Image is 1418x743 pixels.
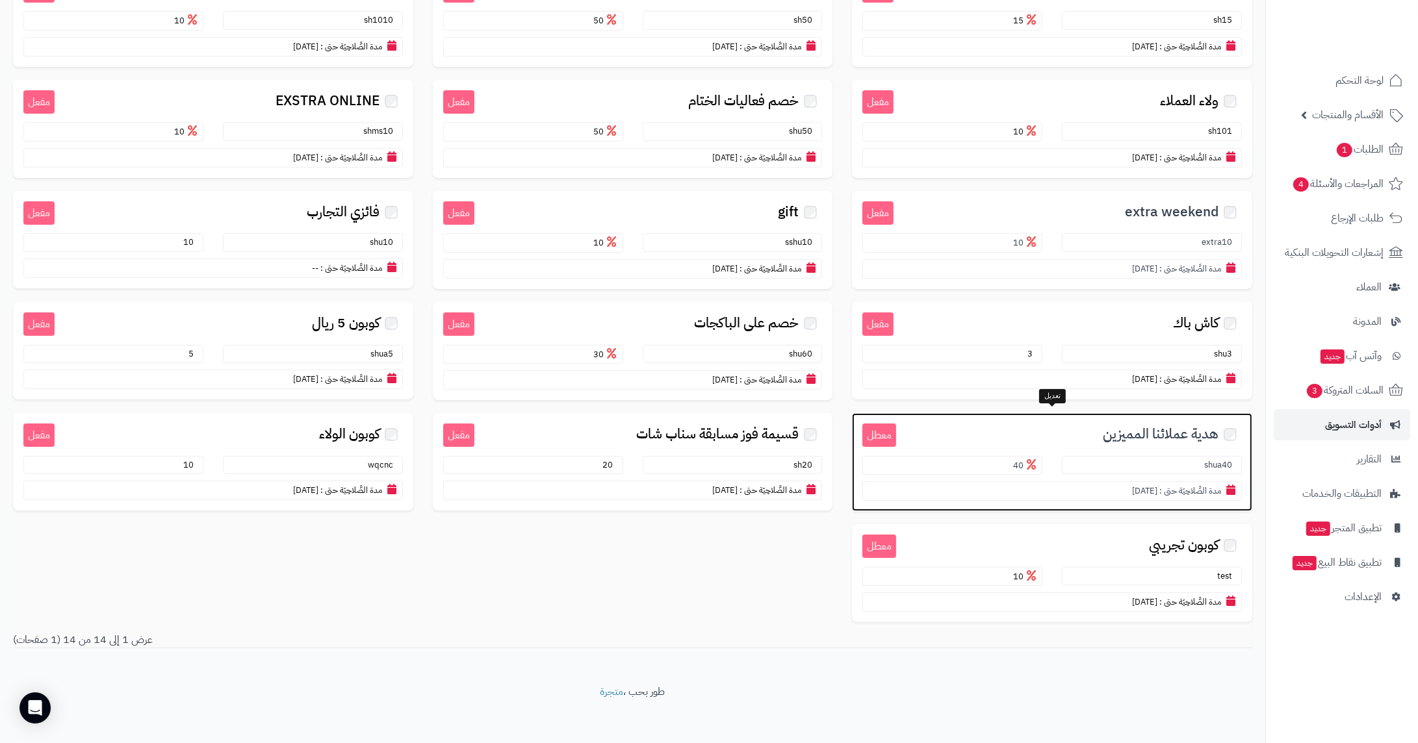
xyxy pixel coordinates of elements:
span: إشعارات التحويلات البنكية [1285,244,1384,262]
span: 20 [603,459,620,471]
a: طلبات الإرجاع [1274,203,1410,234]
a: الإعدادات [1274,581,1410,612]
small: shu3 [1214,347,1239,360]
small: مفعل [862,312,894,336]
a: معطل هدية عملائنا المميزين shua40 40 مدة الصَّلاحِيَة حتى : [DATE] [852,413,1252,511]
span: [DATE] [1132,373,1157,385]
span: جديد [1321,349,1345,364]
span: 10 [183,459,200,471]
a: مفعل extra weekend extra10 10 مدة الصَّلاحِيَة حتى : [DATE] [852,191,1252,289]
span: 10 [174,125,200,138]
span: [DATE] [1132,151,1157,164]
span: الطلبات [1335,140,1384,158]
small: sh50 [793,14,819,26]
span: قسيمة فوز مسابقة سناب شات [636,427,799,442]
small: مفعل [443,201,474,225]
small: معطل [862,535,896,559]
span: [DATE] [1132,40,1157,53]
span: [DATE] [293,151,318,164]
a: الطلبات1 [1274,134,1410,165]
span: 3 [1306,383,1323,399]
span: التطبيقات والخدمات [1302,485,1382,503]
span: خصم على الباكجات [694,316,799,331]
small: مدة الصَّلاحِيَة حتى : [740,373,801,386]
span: 30 [594,348,620,360]
a: مفعل كوبون 5 ريال shua5 5 مدة الصَّلاحِيَة حتى : [DATE] [13,302,413,399]
small: مدة الصَّلاحِيَة حتى : [740,484,801,496]
span: المراجعات والأسئلة [1292,175,1384,193]
a: معطل كوبون تجريبي test 10 مدة الصَّلاحِيَة حتى : [DATE] [852,524,1252,622]
small: مدة الصَّلاحِيَة حتى : [320,40,382,53]
small: مدة الصَّلاحِيَة حتى : [1159,262,1221,275]
small: مدة الصَّلاحِيَة حتى : [1159,151,1221,164]
small: sh1010 [364,14,400,26]
img: logo-2.png [1330,14,1406,42]
span: تطبيق المتجر [1305,519,1382,537]
a: المراجعات والأسئلة4 [1274,168,1410,199]
div: تعديل [1039,389,1066,403]
span: [DATE] [712,484,738,496]
span: [DATE] [712,40,738,53]
a: مفعل كاش باك shu3 3 مدة الصَّلاحِيَة حتى : [DATE] [852,302,1252,399]
small: مفعل [443,312,474,336]
small: مدة الصَّلاحِيَة حتى : [1159,40,1221,53]
small: مدة الصَّلاحِيَة حتى : [740,151,801,164]
small: مدة الصَّلاحِيَة حتى : [740,40,801,53]
span: 1 [1336,142,1353,158]
small: shu60 [789,347,819,360]
span: كاش باك [1173,316,1218,331]
span: لوحة التحكم [1335,71,1384,90]
span: 50 [594,125,620,138]
span: 15 [1013,14,1039,27]
span: 10 [183,236,200,248]
span: 10 [594,236,620,249]
small: sh15 [1213,14,1239,26]
span: أدوات التسويق [1325,416,1382,434]
a: تطبيق نقاط البيعجديد [1274,547,1410,578]
span: [DATE] [712,373,738,386]
small: shua5 [370,347,400,360]
span: [DATE] [1132,485,1157,497]
small: مفعل [23,90,55,114]
span: الأقسام والمنتجات [1312,106,1384,124]
span: المدونة [1353,312,1382,331]
small: مدة الصَّلاحِيَة حتى : [320,484,382,496]
span: كوبون الولاء [319,427,380,442]
small: مدة الصَّلاحِيَة حتى : [320,262,382,274]
span: السلات المتروكة [1306,381,1384,399]
a: العملاء [1274,271,1410,303]
a: المدونة [1274,306,1410,337]
span: ولاء العملاء [1160,94,1218,108]
a: إشعارات التحويلات البنكية [1274,237,1410,268]
small: مدة الصَّلاحِيَة حتى : [1159,596,1221,608]
div: عرض 1 إلى 14 من 14 (1 صفحات) [3,633,633,648]
span: طلبات الإرجاع [1331,209,1384,227]
small: مفعل [443,423,474,447]
span: كوبون تجريبي [1149,538,1218,553]
a: التطبيقات والخدمات [1274,478,1410,509]
span: هدية عملائنا المميزين [1103,427,1218,442]
span: [DATE] [293,40,318,53]
span: تطبيق نقاط البيع [1291,553,1382,572]
span: [DATE] [712,262,738,275]
a: تطبيق المتجرجديد [1274,512,1410,544]
small: sshu10 [785,236,819,248]
span: extra weekend [1125,205,1218,220]
small: مفعل [23,312,55,336]
small: مدة الصَّلاحِيَة حتى : [1159,373,1221,385]
a: مفعل قسيمة فوز مسابقة سناب شات sh20 20 مدة الصَّلاحِيَة حتى : [DATE] [433,413,833,510]
span: 10 [1013,570,1039,583]
small: wqcnc [368,459,400,471]
small: test [1217,570,1239,582]
a: مفعل EXSTRA ONLINE shms10 10 مدة الصَّلاحِيَة حتى : [DATE] [13,80,413,178]
span: 10 [174,14,200,27]
span: الإعدادات [1345,588,1382,606]
span: 40 [1013,459,1039,472]
span: العملاء [1356,278,1382,296]
small: مفعل [443,90,474,114]
span: 50 [594,14,620,27]
a: التقارير [1274,444,1410,475]
span: -- [312,262,318,274]
a: متجرة [600,684,624,699]
span: [DATE] [1132,596,1157,608]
